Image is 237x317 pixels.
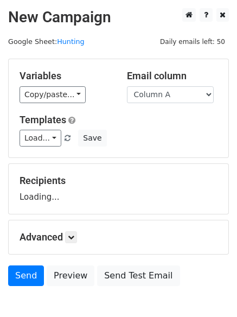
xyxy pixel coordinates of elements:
a: Send Test Email [97,265,180,286]
a: Copy/paste... [20,86,86,103]
div: Loading... [20,175,217,203]
a: Preview [47,265,94,286]
a: Send [8,265,44,286]
span: Daily emails left: 50 [156,36,229,48]
small: Google Sheet: [8,37,85,46]
button: Save [78,130,106,147]
h5: Advanced [20,231,217,243]
h5: Email column [127,70,218,82]
a: Load... [20,130,61,147]
h2: New Campaign [8,8,229,27]
h5: Recipients [20,175,217,187]
a: Templates [20,114,66,125]
a: Hunting [57,37,84,46]
h5: Variables [20,70,111,82]
a: Daily emails left: 50 [156,37,229,46]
